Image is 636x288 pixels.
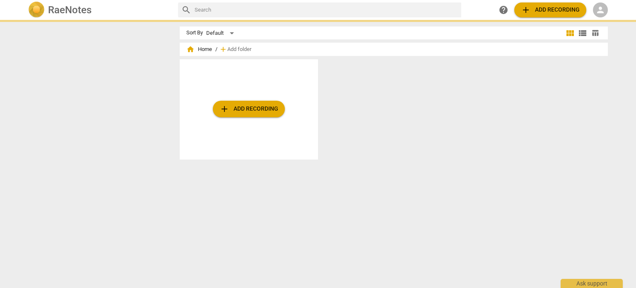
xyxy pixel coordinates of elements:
[219,104,278,114] span: Add recording
[206,27,237,40] div: Default
[496,2,511,17] a: Help
[521,5,580,15] span: Add recording
[186,45,212,53] span: Home
[195,3,458,17] input: Search
[576,27,589,39] button: List view
[564,27,576,39] button: Tile view
[565,28,575,38] span: view_module
[561,279,623,288] div: Ask support
[591,29,599,37] span: table_chart
[186,45,195,53] span: home
[215,46,217,53] span: /
[227,46,251,53] span: Add folder
[28,2,45,18] img: Logo
[213,101,285,117] button: Upload
[514,2,586,17] button: Upload
[48,4,92,16] h2: RaeNotes
[28,2,171,18] a: LogoRaeNotes
[219,104,229,114] span: add
[219,45,227,53] span: add
[595,5,605,15] span: person
[499,5,508,15] span: help
[589,27,601,39] button: Table view
[181,5,191,15] span: search
[521,5,531,15] span: add
[578,28,588,38] span: view_list
[186,30,203,36] div: Sort By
